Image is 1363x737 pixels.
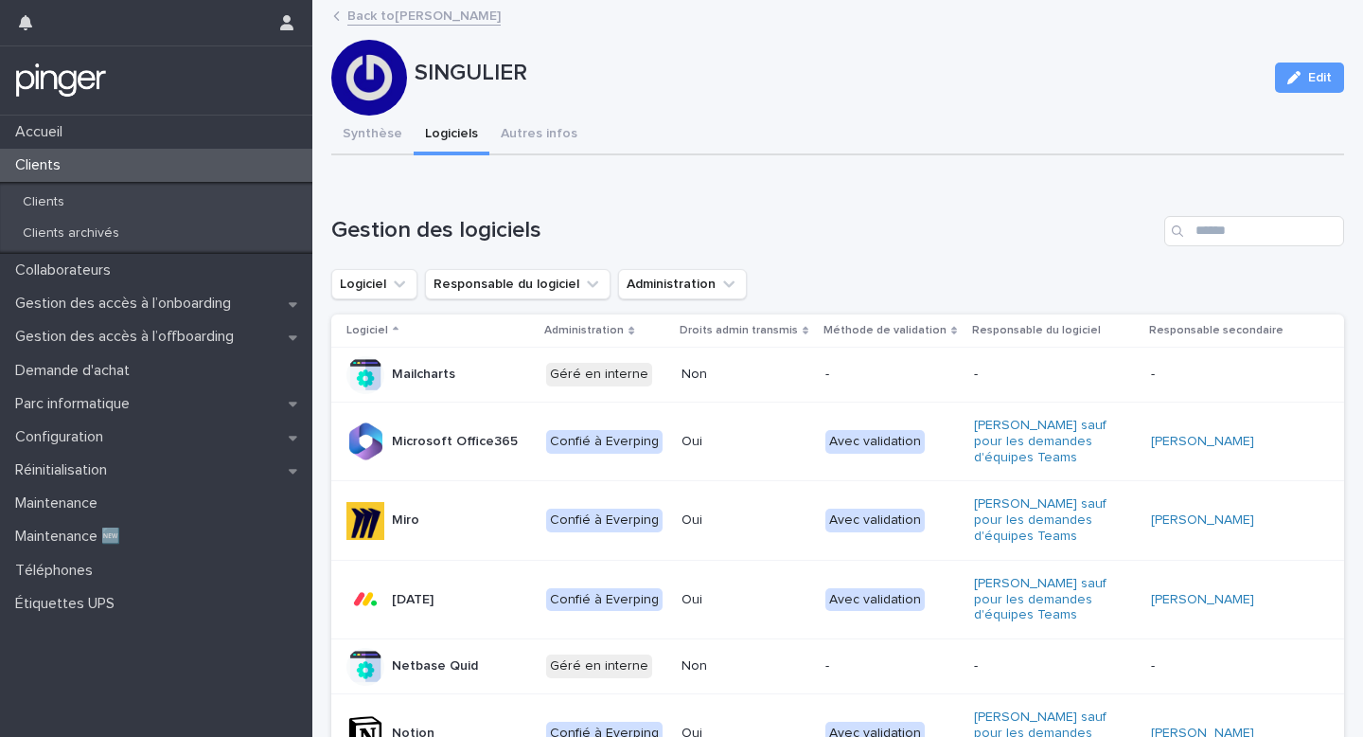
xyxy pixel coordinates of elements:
[974,418,1132,465] a: [PERSON_NAME] sauf pour les demandes d'équipes Teams
[8,595,130,613] p: Étiquettes UPS
[331,402,1344,480] tr: Microsoft Office365Confié à EverpingOuiAvec validation[PERSON_NAME] sauf pour les demandes d'équi...
[425,269,611,299] button: Responsable du logiciel
[8,123,78,141] p: Accueil
[681,367,810,383] p: Non
[8,395,145,413] p: Parc informatique
[974,367,1132,383] p: -
[681,592,810,608] p: Oui
[825,658,959,674] p: -
[1149,320,1283,341] p: Responsable secondaire
[974,496,1132,544] a: [PERSON_NAME] sauf pour les demandes d'équipes Teams
[825,509,925,532] div: Avec validation
[8,428,118,446] p: Configuration
[1164,216,1344,246] input: Search
[974,658,1132,674] p: -
[972,320,1101,341] p: Responsable du logiciel
[546,655,652,678] div: Géré en interne
[331,481,1344,560] tr: MiroConfié à EverpingOuiAvec validation[PERSON_NAME] sauf pour les demandes d'équipes Teams [PERS...
[1151,367,1309,383] p: -
[8,261,126,279] p: Collaborateurs
[1151,592,1254,608] a: [PERSON_NAME]
[346,320,388,341] p: Logiciel
[546,430,663,454] div: Confié à Everping
[392,658,478,674] p: Netbase Quid
[1151,512,1254,529] a: [PERSON_NAME]
[544,320,624,341] p: Administration
[8,461,122,479] p: Réinitialisation
[825,588,925,612] div: Avec validation
[825,430,925,454] div: Avec validation
[331,269,417,299] button: Logiciel
[546,509,663,532] div: Confié à Everping
[681,434,810,450] p: Oui
[331,639,1344,694] tr: Netbase QuidGéré en interneNon---
[414,116,489,155] button: Logiciels
[8,328,249,346] p: Gestion des accès à l’offboarding
[8,225,134,242] p: Clients archivés
[8,295,246,313] p: Gestion des accès à l’onboarding
[8,194,80,210] p: Clients
[392,434,518,450] p: Microsoft Office365
[1308,71,1332,84] span: Edit
[823,320,947,341] p: Méthode de validation
[8,528,135,546] p: Maintenance 🆕
[8,562,108,580] p: Téléphones
[8,362,145,380] p: Demande d'achat
[974,576,1132,623] a: [PERSON_NAME] sauf pour les demandes d'équipes Teams
[347,4,501,26] a: Back to[PERSON_NAME]
[1151,658,1309,674] p: -
[680,320,798,341] p: Droits admin transmis
[331,116,414,155] button: Synthèse
[489,116,589,155] button: Autres infos
[546,363,652,386] div: Géré en interne
[681,512,810,529] p: Oui
[331,560,1344,638] tr: [DATE]Confié à EverpingOuiAvec validation[PERSON_NAME] sauf pour les demandes d'équipes Teams [PE...
[618,269,747,299] button: Administration
[8,494,113,512] p: Maintenance
[825,367,959,383] p: -
[1151,434,1254,450] a: [PERSON_NAME]
[331,217,1157,244] h1: Gestion des logiciels
[15,62,107,99] img: mTgBEunGTSyRkCgitkcU
[546,588,663,612] div: Confié à Everping
[415,60,1260,87] p: SINGULIER
[392,367,455,383] p: Mailcharts
[8,156,76,174] p: Clients
[331,348,1344,403] tr: MailchartsGéré en interneNon---
[392,512,419,529] p: Miro
[1275,63,1344,93] button: Edit
[392,592,434,608] p: [DATE]
[681,658,810,674] p: Non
